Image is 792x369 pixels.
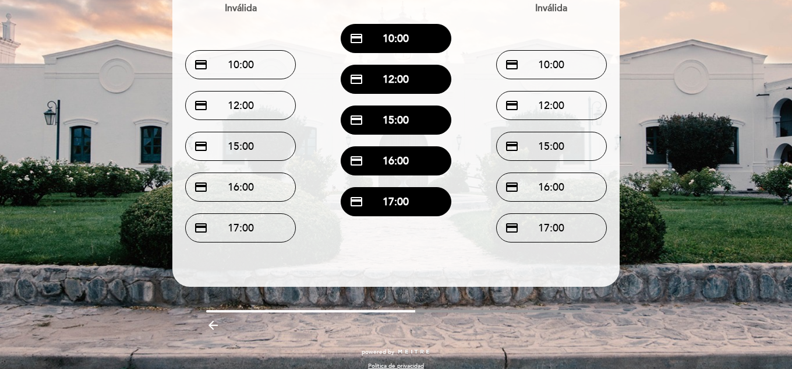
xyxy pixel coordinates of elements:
[496,91,607,120] button: credit_card 12:00
[349,113,363,127] span: credit_card
[397,349,430,355] img: MEITRE
[194,139,208,153] span: credit_card
[505,99,519,113] span: credit_card
[496,50,607,79] button: credit_card 10:00
[185,173,296,202] button: credit_card 16:00
[185,50,296,79] button: credit_card 10:00
[194,180,208,194] span: credit_card
[194,99,208,113] span: credit_card
[185,91,296,120] button: credit_card 12:00
[496,213,607,243] button: credit_card 17:00
[206,318,220,332] i: arrow_backward
[362,348,430,356] a: powered by
[194,58,208,72] span: credit_card
[341,187,451,216] button: credit_card 17:00
[341,146,451,175] button: credit_card 16:00
[505,221,519,235] span: credit_card
[341,24,451,53] button: credit_card 10:00
[505,139,519,153] span: credit_card
[349,154,363,168] span: credit_card
[194,221,208,235] span: credit_card
[341,106,451,135] button: credit_card 15:00
[349,72,363,86] span: credit_card
[349,31,363,45] span: credit_card
[505,58,519,72] span: credit_card
[341,65,451,94] button: credit_card 12:00
[496,173,607,202] button: credit_card 16:00
[496,132,607,161] button: credit_card 15:00
[185,213,296,243] button: credit_card 17:00
[362,348,394,356] span: powered by
[185,132,296,161] button: credit_card 15:00
[349,195,363,209] span: credit_card
[505,180,519,194] span: credit_card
